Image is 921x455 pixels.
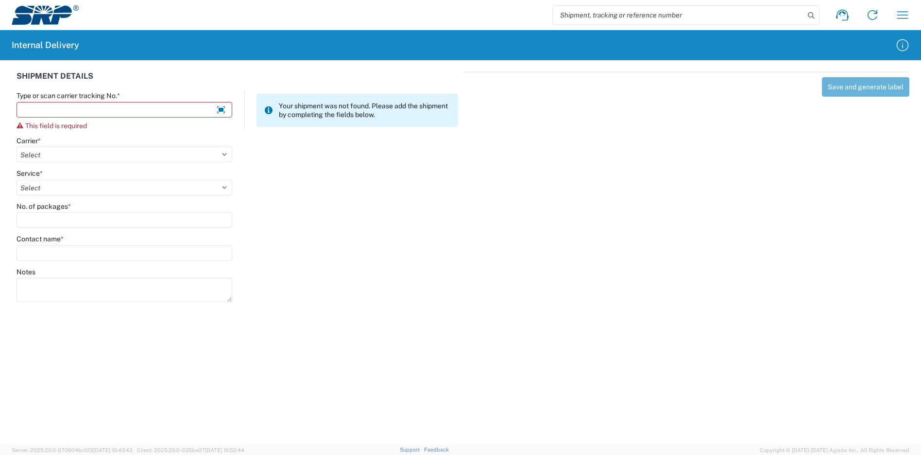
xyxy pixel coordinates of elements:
[12,39,79,51] h2: Internal Delivery
[760,446,909,455] span: Copyright © [DATE]-[DATE] Agistix Inc., All Rights Reserved
[93,447,133,453] span: [DATE] 10:43:43
[553,6,804,24] input: Shipment, tracking or reference number
[17,202,71,211] label: No. of packages
[279,101,450,119] span: Your shipment was not found. Please add the shipment by completing the fields below.
[17,136,41,145] label: Carrier
[17,235,64,243] label: Contact name
[12,5,79,25] img: srp
[17,268,35,276] label: Notes
[25,122,87,130] span: This field is required
[400,447,424,453] a: Support
[17,169,43,178] label: Service
[17,72,458,91] div: SHIPMENT DETAILS
[12,447,133,453] span: Server: 2025.20.0-970904bc0f3
[424,447,449,453] a: Feedback
[205,447,244,453] span: [DATE] 10:52:44
[17,91,120,100] label: Type or scan carrier tracking No.
[137,447,244,453] span: Client: 2025.20.0-035ba07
